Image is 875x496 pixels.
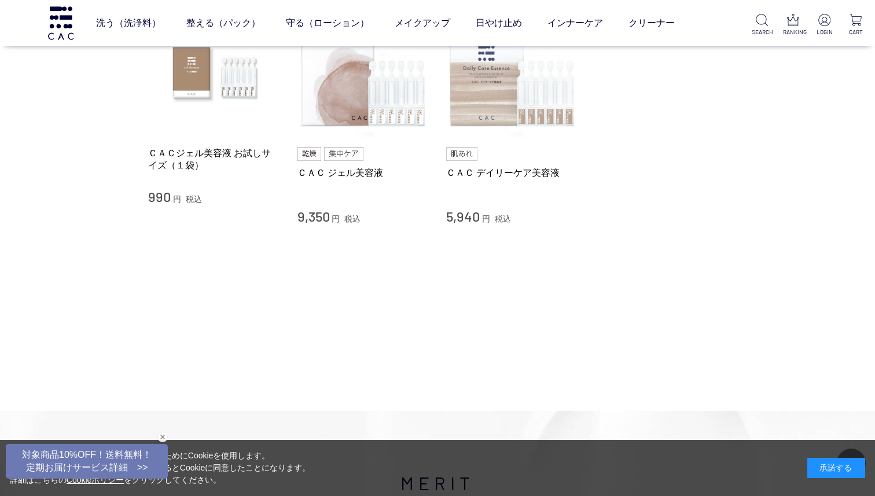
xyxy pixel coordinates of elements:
[446,6,578,138] img: ＣＡＣ デイリーケア美容液
[482,214,490,223] span: 円
[446,208,480,225] span: 5,940
[476,7,522,39] a: 日やけ止め
[186,7,260,39] a: 整える（パック）
[286,7,369,39] a: 守る（ローション）
[297,6,429,138] img: ＣＡＣ ジェル美容液
[324,147,363,161] img: 集中ケア
[344,214,361,223] span: 税込
[495,214,511,223] span: 税込
[297,167,429,179] a: ＣＡＣ ジェル美容液
[148,188,171,205] span: 990
[332,214,340,223] span: 円
[845,14,866,36] a: CART
[845,28,866,36] p: CART
[807,458,865,478] div: 承諾する
[148,6,280,138] img: ＣＡＣジェル美容液 お試しサイズ（１袋）
[783,28,803,36] p: RANKING
[96,7,161,39] a: 洗う（洗浄料）
[186,194,202,204] span: 税込
[814,28,834,36] p: LOGIN
[446,147,477,161] img: 肌あれ
[628,7,675,39] a: クリーナー
[547,7,603,39] a: インナーケア
[297,208,330,225] span: 9,350
[173,194,181,204] span: 円
[46,6,75,39] img: logo
[148,147,280,172] a: ＣＡＣジェル美容液 お試しサイズ（１袋）
[783,14,803,36] a: RANKING
[752,28,772,36] p: SEARCH
[297,147,322,161] img: 乾燥
[814,14,834,36] a: LOGIN
[446,167,578,179] a: ＣＡＣ デイリーケア美容液
[752,14,772,36] a: SEARCH
[395,7,450,39] a: メイクアップ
